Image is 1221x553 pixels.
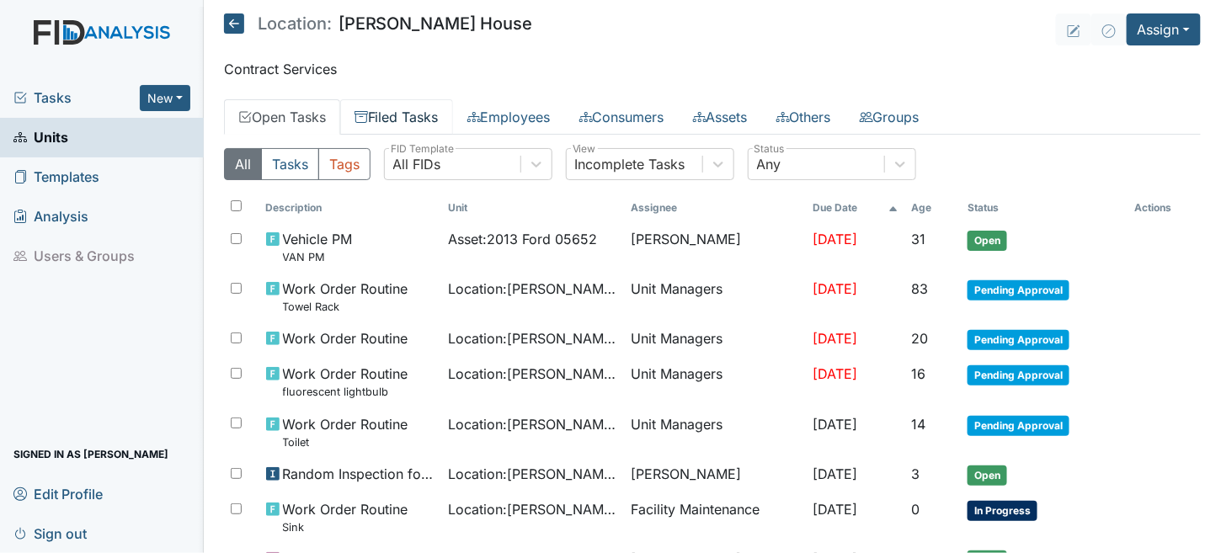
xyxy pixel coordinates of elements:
[261,148,319,180] button: Tasks
[968,365,1069,386] span: Pending Approval
[624,492,807,542] td: Facility Maintenance
[393,154,441,174] div: All FIDs
[575,154,685,174] div: Incomplete Tasks
[912,416,926,433] span: 14
[13,164,99,190] span: Templates
[968,280,1069,300] span: Pending Approval
[624,457,807,492] td: [PERSON_NAME]
[448,499,617,519] span: Location : [PERSON_NAME] House
[968,465,1007,486] span: Open
[283,229,353,265] span: Vehicle PM VAN PM
[259,194,442,222] th: Toggle SortBy
[912,280,929,297] span: 83
[813,501,858,518] span: [DATE]
[813,330,858,347] span: [DATE]
[453,99,565,135] a: Employees
[968,416,1069,436] span: Pending Approval
[968,501,1037,521] span: In Progress
[224,13,533,34] h5: [PERSON_NAME] House
[1127,13,1201,45] button: Assign
[757,154,781,174] div: Any
[231,200,242,211] input: Toggle All Rows Selected
[448,364,617,384] span: Location : [PERSON_NAME] House
[448,464,617,484] span: Location : [PERSON_NAME] House
[448,229,597,249] span: Asset : 2013 Ford 05652
[448,414,617,434] span: Location : [PERSON_NAME] House
[1128,194,1201,222] th: Actions
[912,231,926,247] span: 31
[283,249,353,265] small: VAN PM
[905,194,961,222] th: Toggle SortBy
[13,481,103,507] span: Edit Profile
[283,364,408,400] span: Work Order Routine fluorescent lightbulb
[624,407,807,457] td: Unit Managers
[912,501,920,518] span: 0
[912,365,926,382] span: 16
[624,272,807,322] td: Unit Managers
[845,99,934,135] a: Groups
[813,416,858,433] span: [DATE]
[813,231,858,247] span: [DATE]
[283,519,408,535] small: Sink
[441,194,624,222] th: Toggle SortBy
[13,520,87,546] span: Sign out
[912,465,920,482] span: 3
[283,384,408,400] small: fluorescent lightbulb
[624,322,807,357] td: Unit Managers
[13,204,88,230] span: Analysis
[224,148,262,180] button: All
[283,414,408,450] span: Work Order Routine Toilet
[624,222,807,272] td: [PERSON_NAME]
[13,441,168,467] span: Signed in as [PERSON_NAME]
[283,328,408,348] span: Work Order Routine
[448,328,617,348] span: Location : [PERSON_NAME] House
[813,365,858,382] span: [DATE]
[283,434,408,450] small: Toilet
[813,465,858,482] span: [DATE]
[283,499,408,535] span: Work Order Routine Sink
[318,148,371,180] button: Tags
[224,99,340,135] a: Open Tasks
[679,99,762,135] a: Assets
[624,357,807,407] td: Unit Managers
[13,125,68,151] span: Units
[968,330,1069,350] span: Pending Approval
[140,85,190,111] button: New
[624,194,807,222] th: Assignee
[283,464,435,484] span: Random Inspection for AM
[762,99,845,135] a: Others
[565,99,679,135] a: Consumers
[968,231,1007,251] span: Open
[340,99,453,135] a: Filed Tasks
[224,59,1201,79] p: Contract Services
[258,15,332,32] span: Location:
[448,279,617,299] span: Location : [PERSON_NAME] House
[961,194,1128,222] th: Toggle SortBy
[224,148,371,180] div: Type filter
[283,279,408,315] span: Work Order Routine Towel Rack
[912,330,929,347] span: 20
[13,88,140,108] a: Tasks
[283,299,408,315] small: Towel Rack
[813,280,858,297] span: [DATE]
[807,194,905,222] th: Toggle SortBy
